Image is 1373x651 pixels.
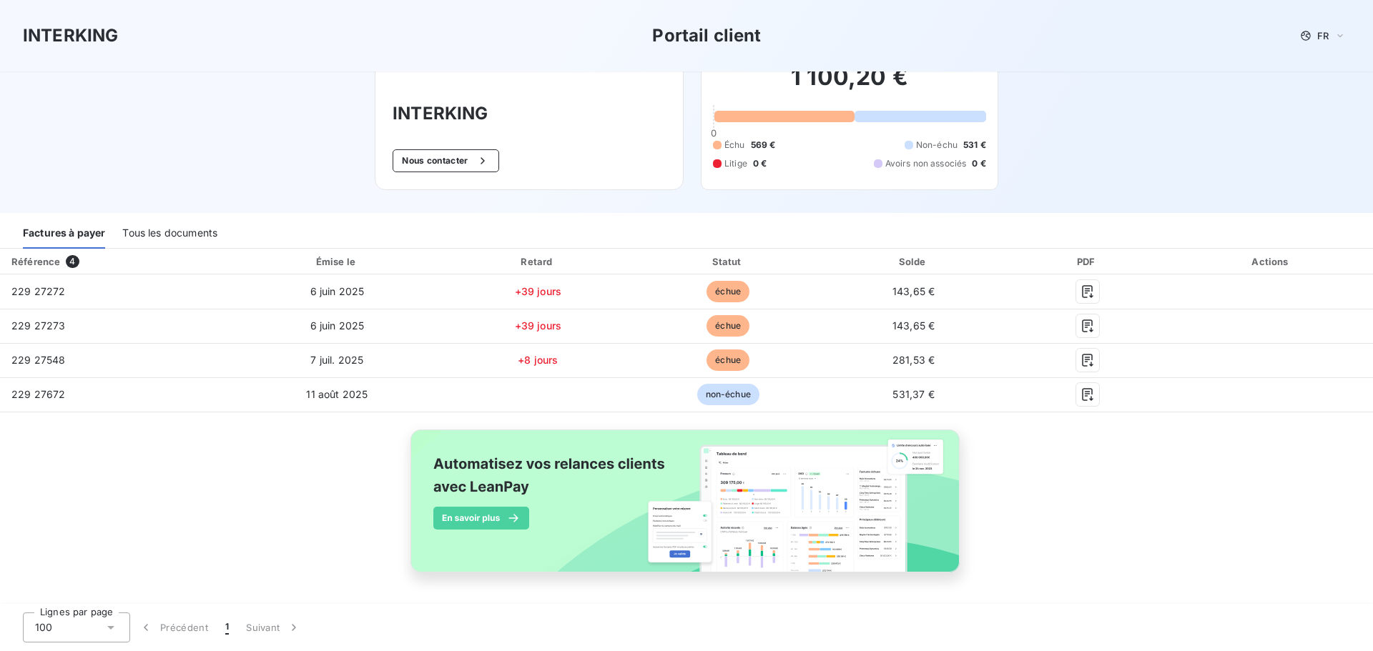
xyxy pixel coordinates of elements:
span: Non-échu [916,139,958,151]
div: PDF [1008,254,1167,269]
span: Échu [724,139,745,151]
span: Avoirs non associés [885,157,967,170]
span: 229 27273 [11,319,65,332]
div: Tous les documents [122,219,217,249]
div: Retard [445,254,631,269]
span: échue [707,349,749,371]
span: +39 jours [515,319,561,332]
span: 6 juin 2025 [310,285,365,297]
span: 1 [225,620,229,635]
h3: INTERKING [393,101,666,126]
h3: INTERKING [23,23,118,49]
span: 229 27672 [11,388,65,400]
span: 11 août 2025 [306,388,368,400]
span: +8 jours [518,354,558,366]
button: Suivant [237,612,310,642]
div: Référence [11,256,60,267]
span: 531,37 € [892,388,934,400]
button: Précédent [130,612,217,642]
span: 0 [711,127,717,139]
span: 281,53 € [892,354,935,366]
span: non-échue [697,384,759,405]
span: FR [1317,30,1329,41]
div: Actions [1173,254,1370,269]
span: échue [707,281,749,302]
button: 1 [217,612,237,642]
span: 229 27272 [11,285,65,297]
span: Litige [724,157,747,170]
span: 531 € [963,139,986,151]
div: Émise le [235,254,439,269]
h3: Portail client [652,23,761,49]
span: 143,65 € [892,285,935,297]
div: Factures à payer [23,219,105,249]
div: Solde [825,254,1003,269]
span: 100 [35,620,52,635]
span: 4 [66,255,79,268]
div: Statut [637,254,820,269]
span: 143,65 € [892,319,935,332]
span: 6 juin 2025 [310,319,365,332]
span: 0 € [972,157,985,170]
img: banner [398,421,975,597]
span: 569 € [751,139,776,151]
span: 0 € [753,157,767,170]
button: Nous contacter [393,149,498,172]
h2: 1 100,20 € [713,63,986,106]
span: 229 27548 [11,354,65,366]
span: 7 juil. 2025 [310,354,363,366]
span: +39 jours [515,285,561,297]
span: échue [707,315,749,337]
